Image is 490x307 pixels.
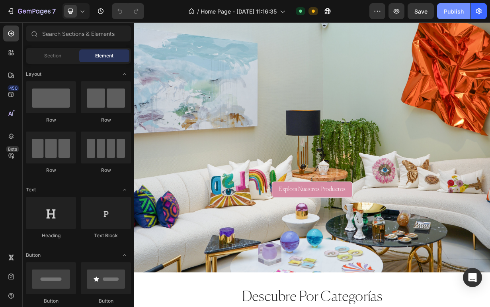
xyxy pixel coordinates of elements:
[118,68,131,81] span: Toggle open
[81,116,131,124] div: Row
[81,167,131,174] div: Row
[408,3,434,19] button: Save
[134,22,490,307] iframe: Design area
[26,26,131,41] input: Search Sections & Elements
[8,85,19,91] div: 450
[201,7,277,16] span: Home Page - [DATE] 11:16:35
[197,7,199,16] span: /
[52,6,56,16] p: 7
[437,3,470,19] button: Publish
[26,71,41,78] span: Layout
[6,146,19,152] div: Beta
[81,232,131,239] div: Text Block
[414,8,428,15] span: Save
[26,232,76,239] div: Heading
[26,297,76,305] div: Button
[3,3,59,19] button: 7
[26,252,41,259] span: Button
[26,186,36,193] span: Text
[26,116,76,124] div: Row
[463,268,482,287] div: Open Intercom Messenger
[194,218,284,230] p: Explora Nuestros Productos
[95,52,113,59] span: Element
[81,297,131,305] div: Button
[185,214,293,235] a: Explora Nuestros Productos
[118,183,131,196] span: Toggle open
[118,249,131,262] span: Toggle open
[112,3,144,19] div: Undo/Redo
[444,7,464,16] div: Publish
[26,167,76,174] div: Row
[44,52,61,59] span: Section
